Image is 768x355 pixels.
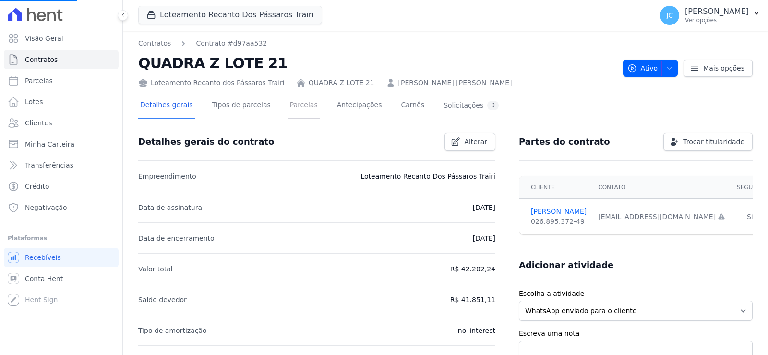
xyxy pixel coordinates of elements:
[138,263,173,275] p: Valor total
[398,78,512,88] a: [PERSON_NAME] [PERSON_NAME]
[450,294,495,306] p: R$ 41.851,11
[666,12,673,19] span: JC
[399,93,426,119] a: Carnês
[623,60,678,77] button: Ativo
[138,233,215,244] p: Data de encerramento
[4,71,119,90] a: Parcelas
[138,171,196,182] p: Empreendimento
[25,76,53,86] span: Parcelas
[531,207,587,217] a: [PERSON_NAME]
[25,182,49,191] span: Crédito
[210,93,273,119] a: Tipos de parcelas
[473,233,495,244] p: [DATE]
[464,137,487,147] span: Alterar
[138,325,207,336] p: Tipo de amortização
[703,63,744,73] span: Mais opções
[25,34,63,43] span: Visão Geral
[196,38,267,49] a: Contrato #d97aa532
[8,233,115,244] div: Plataformas
[25,55,58,64] span: Contratos
[685,7,749,16] p: [PERSON_NAME]
[25,139,74,149] span: Minha Carteira
[652,2,768,29] button: JC [PERSON_NAME] Ver opções
[684,60,753,77] a: Mais opções
[4,177,119,196] a: Crédito
[309,78,374,88] a: QUADRA Z LOTE 21
[4,135,119,154] a: Minha Carteira
[138,38,267,49] nav: Breadcrumb
[4,29,119,48] a: Visão Geral
[25,118,52,128] span: Clientes
[138,78,285,88] div: Loteamento Recanto dos Pássaros Trairi
[138,38,615,49] nav: Breadcrumb
[519,289,753,299] label: Escolha a atividade
[138,294,187,306] p: Saldo devedor
[487,101,499,110] div: 0
[450,263,495,275] p: R$ 42.202,24
[4,92,119,111] a: Lotes
[4,269,119,288] a: Conta Hent
[25,274,63,283] span: Conta Hent
[442,93,501,119] a: Solicitações0
[531,217,587,227] div: 026.895.372-49
[138,93,195,119] a: Detalhes gerais
[25,97,43,107] span: Lotes
[335,93,384,119] a: Antecipações
[25,203,67,212] span: Negativação
[4,156,119,175] a: Transferências
[663,133,753,151] a: Trocar titularidade
[25,253,61,262] span: Recebíveis
[598,212,725,222] div: [EMAIL_ADDRESS][DOMAIN_NAME]
[683,137,744,147] span: Trocar titularidade
[360,171,495,182] p: Loteamento Recanto Dos Pássaros Trairi
[444,133,495,151] a: Alterar
[138,38,171,49] a: Contratos
[25,160,73,170] span: Transferências
[473,202,495,213] p: [DATE]
[4,113,119,133] a: Clientes
[288,93,320,119] a: Parcelas
[4,198,119,217] a: Negativação
[4,248,119,267] a: Recebíveis
[519,176,592,199] th: Cliente
[685,16,749,24] p: Ver opções
[138,52,615,74] h2: QUADRA Z LOTE 21
[627,60,658,77] span: Ativo
[519,259,613,271] h3: Adicionar atividade
[458,325,495,336] p: no_interest
[138,6,322,24] button: Loteamento Recanto Dos Pássaros Trairi
[592,176,731,199] th: Contato
[444,101,499,110] div: Solicitações
[519,136,610,147] h3: Partes do contrato
[4,50,119,69] a: Contratos
[138,202,202,213] p: Data de assinatura
[138,136,274,147] h3: Detalhes gerais do contrato
[519,329,753,339] label: Escreva uma nota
